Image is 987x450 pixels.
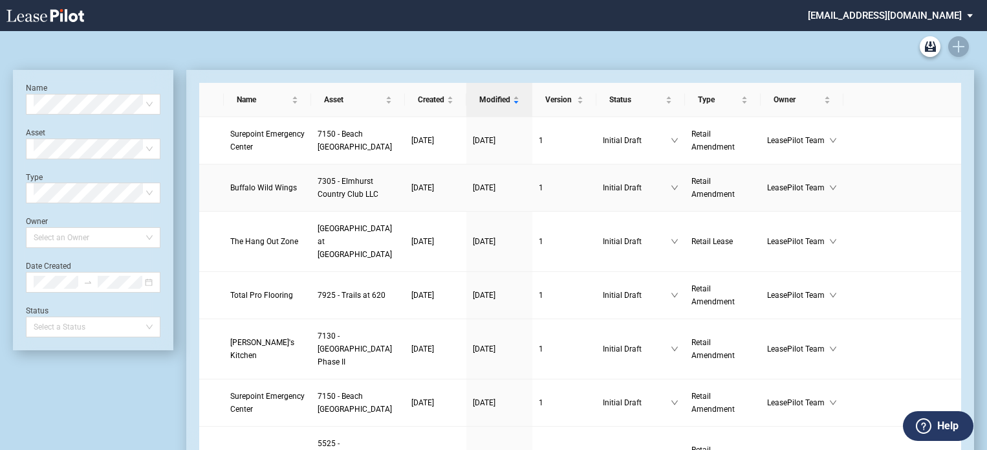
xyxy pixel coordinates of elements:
[473,396,526,409] a: [DATE]
[26,306,49,315] label: Status
[479,93,510,106] span: Modified
[230,183,297,192] span: Buffalo Wild Wings
[609,93,663,106] span: Status
[691,336,754,362] a: Retail Amendment
[411,398,434,407] span: [DATE]
[411,136,434,145] span: [DATE]
[26,128,45,137] label: Asset
[230,235,305,248] a: The Hang Out Zone
[691,177,735,199] span: Retail Amendment
[318,129,392,152] span: 7150 - Beach Western Commons
[473,235,526,248] a: [DATE]
[466,83,532,117] th: Modified
[685,83,761,117] th: Type
[318,177,378,199] span: 7305 - Elmhurst Country Club LLC
[418,93,444,106] span: Created
[411,237,434,246] span: [DATE]
[767,396,829,409] span: LeasePilot Team
[920,36,940,57] a: Archive
[691,128,754,153] a: Retail Amendment
[596,83,685,117] th: Status
[691,390,754,416] a: Retail Amendment
[829,345,837,353] span: down
[539,398,543,407] span: 1
[230,237,298,246] span: The Hang Out Zone
[539,181,590,194] a: 1
[691,282,754,308] a: Retail Amendment
[473,291,495,300] span: [DATE]
[829,137,837,144] span: down
[26,262,71,271] label: Date Created
[539,237,543,246] span: 1
[767,181,829,194] span: LeasePilot Team
[311,83,405,117] th: Asset
[539,344,543,354] span: 1
[473,237,495,246] span: [DATE]
[937,418,959,434] label: Help
[324,93,383,106] span: Asset
[539,291,543,300] span: 1
[671,291,678,299] span: down
[767,134,829,147] span: LeasePilot Team
[761,83,843,117] th: Owner
[411,183,434,192] span: [DATE]
[473,344,495,354] span: [DATE]
[539,396,590,409] a: 1
[698,93,739,106] span: Type
[671,184,678,192] span: down
[691,237,733,246] span: Retail Lease
[230,289,305,302] a: Total Pro Flooring
[539,134,590,147] a: 1
[603,134,671,147] span: Initial Draft
[603,235,671,248] span: Initial Draft
[405,83,466,117] th: Created
[903,411,973,441] button: Help
[691,235,754,248] a: Retail Lease
[473,134,526,147] a: [DATE]
[829,184,837,192] span: down
[411,344,434,354] span: [DATE]
[318,390,398,416] a: 7150 - Beach [GEOGRAPHIC_DATA]
[829,238,837,245] span: down
[671,137,678,144] span: down
[539,235,590,248] a: 1
[83,278,92,287] span: to
[767,235,829,248] span: LeasePilot Team
[318,289,398,302] a: 7925 - Trails at 620
[691,338,735,360] span: Retail Amendment
[230,291,293,300] span: Total Pro Flooring
[411,289,460,302] a: [DATE]
[473,136,495,145] span: [DATE]
[603,343,671,355] span: Initial Draft
[230,181,305,194] a: Buffalo Wild Wings
[539,136,543,145] span: 1
[230,390,305,416] a: Surepoint Emergency Center
[539,343,590,355] a: 1
[26,173,43,182] label: Type
[532,83,596,117] th: Version
[691,392,735,414] span: Retail Amendment
[318,222,398,261] a: [GEOGRAPHIC_DATA] at [GEOGRAPHIC_DATA]
[829,291,837,299] span: down
[767,343,829,355] span: LeasePilot Team
[230,128,305,153] a: Surepoint Emergency Center
[767,289,829,302] span: LeasePilot Team
[411,343,460,355] a: [DATE]
[318,175,398,201] a: 7305 - Elmhurst Country Club LLC
[545,93,574,106] span: Version
[411,291,434,300] span: [DATE]
[230,392,305,414] span: Surepoint Emergency Center
[411,235,460,248] a: [DATE]
[224,83,311,117] th: Name
[539,183,543,192] span: 1
[237,93,289,106] span: Name
[26,217,48,226] label: Owner
[230,129,305,152] span: Surepoint Emergency Center
[473,181,526,194] a: [DATE]
[411,396,460,409] a: [DATE]
[318,392,392,414] span: 7150 - Beach Western Commons
[671,238,678,245] span: down
[829,399,837,407] span: down
[671,399,678,407] span: down
[83,278,92,287] span: swap-right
